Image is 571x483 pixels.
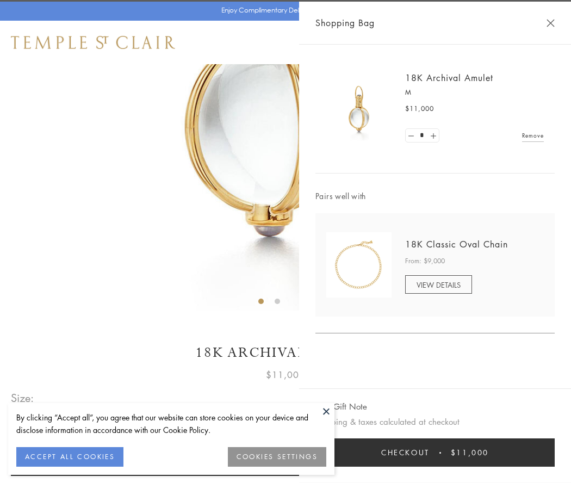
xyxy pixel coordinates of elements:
[522,129,544,141] a: Remove
[11,36,175,49] img: Temple St. Clair
[221,5,345,16] p: Enjoy Complimentary Delivery & Returns
[405,256,445,267] span: From: $9,000
[381,447,430,459] span: Checkout
[405,275,472,294] a: VIEW DETAILS
[11,343,560,362] h1: 18K Archival Amulet
[16,411,326,436] div: By clicking “Accept all”, you agree that our website can store cookies on your device and disclos...
[417,280,461,290] span: VIEW DETAILS
[266,368,305,382] span: $11,000
[11,389,35,407] span: Size:
[405,87,544,98] p: M
[315,400,367,413] button: Add Gift Note
[547,19,555,27] button: Close Shopping Bag
[228,447,326,467] button: COOKIES SETTINGS
[315,16,375,30] span: Shopping Bag
[326,76,392,141] img: 18K Archival Amulet
[16,447,123,467] button: ACCEPT ALL COOKIES
[451,447,489,459] span: $11,000
[405,72,493,84] a: 18K Archival Amulet
[315,190,555,202] span: Pairs well with
[405,103,434,114] span: $11,000
[315,438,555,467] button: Checkout $11,000
[427,129,438,143] a: Set quantity to 2
[406,129,417,143] a: Set quantity to 0
[315,415,555,429] p: Shipping & taxes calculated at checkout
[326,232,392,298] img: N88865-OV18
[405,238,508,250] a: 18K Classic Oval Chain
